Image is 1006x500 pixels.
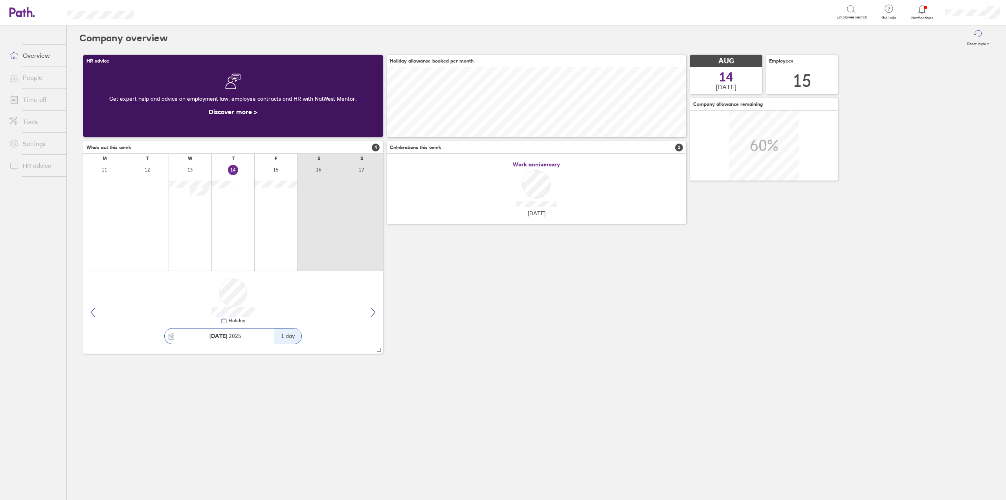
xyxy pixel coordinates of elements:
span: Company allowance remaining [693,101,763,107]
span: 4 [372,144,380,151]
a: Tools [3,114,66,129]
h2: Company overview [79,26,168,51]
span: Employees [769,58,793,64]
div: S [318,156,320,161]
span: Celebrations this week [390,145,441,150]
a: Time off [3,92,66,107]
button: Reset layout [962,26,993,51]
div: 15 [793,71,811,91]
span: [DATE] [716,83,736,90]
span: 14 [719,71,733,83]
div: W [188,156,193,161]
div: Get expert help and advice on employment law, employee contracts and HR with NatWest Mentor. [90,89,376,108]
strong: [DATE] [209,332,227,339]
span: 2025 [209,333,241,339]
span: Holiday allowance booked per month [390,58,474,64]
div: T [146,156,149,161]
div: 1 day [274,328,301,344]
div: M [103,156,107,161]
a: People [3,70,66,85]
a: Notifications [909,4,935,20]
span: Employee search [837,15,867,20]
div: T [232,156,235,161]
div: Holiday [227,318,245,323]
div: F [275,156,277,161]
span: Work anniversary [513,161,560,168]
span: 1 [675,144,683,151]
span: HR advice [86,58,109,64]
span: [DATE] [528,210,545,216]
div: Search [155,8,175,15]
div: S [360,156,363,161]
a: HR advice [3,158,66,173]
span: Who's out this week [86,145,131,150]
span: Get help [876,15,901,20]
span: Notifications [909,16,935,20]
label: Reset layout [962,39,993,46]
a: Overview [3,48,66,63]
a: Discover more > [209,108,257,116]
span: AUG [718,57,734,65]
a: Settings [3,136,66,151]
